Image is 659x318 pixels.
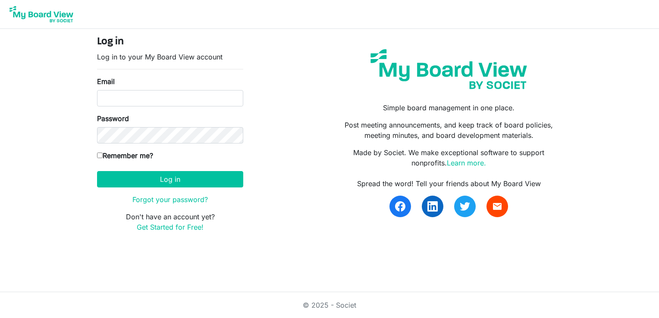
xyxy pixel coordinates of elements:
a: email [486,196,508,217]
img: twitter.svg [460,201,470,212]
h4: Log in [97,36,243,48]
p: Don't have an account yet? [97,212,243,232]
a: © 2025 - Societ [303,301,356,309]
button: Log in [97,171,243,187]
img: linkedin.svg [427,201,438,212]
span: email [492,201,502,212]
div: Spread the word! Tell your friends about My Board View [336,178,562,189]
a: Forgot your password? [132,195,208,204]
p: Simple board management in one place. [336,103,562,113]
p: Made by Societ. We make exceptional software to support nonprofits. [336,147,562,168]
a: Get Started for Free! [137,223,204,231]
label: Remember me? [97,150,153,161]
img: facebook.svg [395,201,405,212]
label: Email [97,76,115,87]
img: My Board View Logo [7,3,76,25]
p: Log in to your My Board View account [97,52,243,62]
label: Password [97,113,129,124]
a: Learn more. [447,159,486,167]
p: Post meeting announcements, and keep track of board policies, meeting minutes, and board developm... [336,120,562,140]
input: Remember me? [97,153,103,158]
img: my-board-view-societ.svg [364,43,533,96]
